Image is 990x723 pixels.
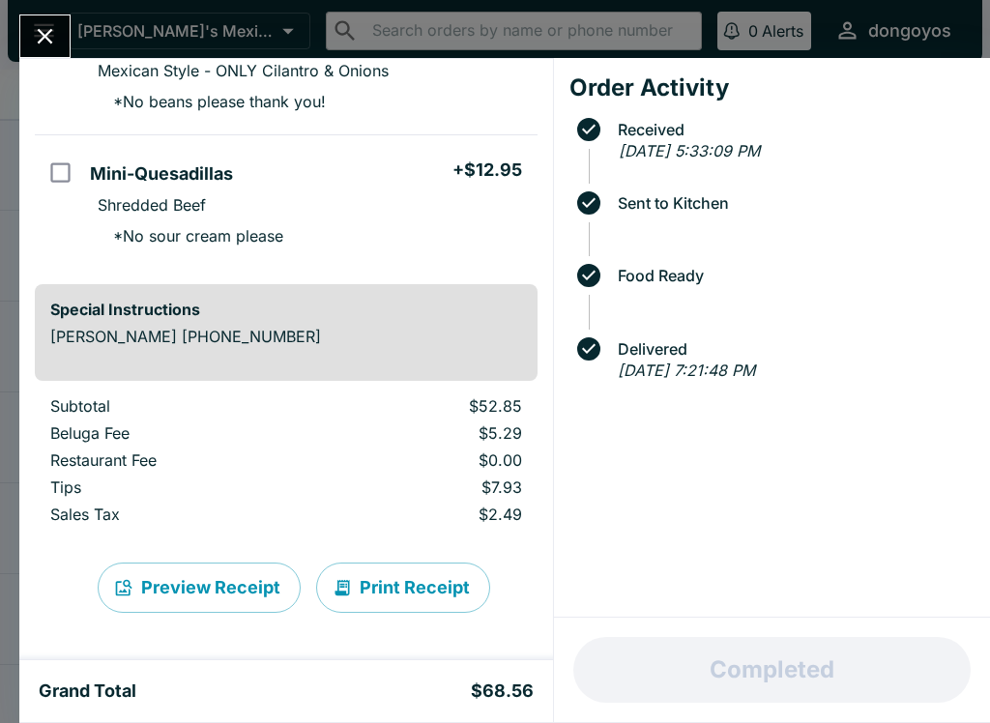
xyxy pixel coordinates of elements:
[50,396,301,416] p: Subtotal
[569,73,975,102] h4: Order Activity
[608,121,975,138] span: Received
[50,327,522,346] p: [PERSON_NAME] [PHONE_NUMBER]
[50,300,522,319] h6: Special Instructions
[50,477,301,497] p: Tips
[619,141,760,160] em: [DATE] 5:33:09 PM
[608,340,975,358] span: Delivered
[452,159,522,182] h5: + $12.95
[608,194,975,212] span: Sent to Kitchen
[50,505,301,524] p: Sales Tax
[332,450,521,470] p: $0.00
[332,396,521,416] p: $52.85
[332,477,521,497] p: $7.93
[39,680,136,703] h5: Grand Total
[618,361,755,380] em: [DATE] 7:21:48 PM
[608,267,975,284] span: Food Ready
[332,505,521,524] p: $2.49
[50,423,301,443] p: Beluga Fee
[332,423,521,443] p: $5.29
[98,92,326,111] p: * No beans please thank you!
[316,563,490,613] button: Print Receipt
[471,680,534,703] h5: $68.56
[98,61,389,80] p: Mexican Style - ONLY Cilantro & Onions
[98,563,301,613] button: Preview Receipt
[35,396,538,532] table: orders table
[98,195,206,215] p: Shredded Beef
[98,226,283,246] p: * No sour cream please
[20,15,70,57] button: Close
[50,450,301,470] p: Restaurant Fee
[90,162,233,186] h5: Mini-Quesadillas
